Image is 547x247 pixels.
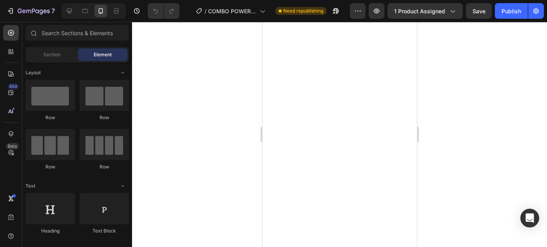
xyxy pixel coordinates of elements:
[80,114,129,121] div: Row
[94,51,112,58] span: Element
[116,66,129,79] span: Toggle open
[466,3,492,19] button: Save
[25,163,75,170] div: Row
[283,7,323,14] span: Need republishing
[25,25,129,41] input: Search Sections & Elements
[7,83,19,89] div: 450
[473,8,485,14] span: Save
[80,227,129,234] div: Text Block
[208,7,257,15] span: COMBO POWER PRO
[25,69,41,76] span: Layout
[25,227,75,234] div: Heading
[116,180,129,192] span: Toggle open
[148,3,179,19] div: Undo/Redo
[25,183,35,190] span: Text
[394,7,445,15] span: 1 product assigned
[495,3,528,19] button: Publish
[388,3,463,19] button: 1 product assigned
[502,7,521,15] div: Publish
[205,7,206,15] span: /
[3,3,58,19] button: 7
[6,143,19,149] div: Beta
[25,114,75,121] div: Row
[80,163,129,170] div: Row
[263,22,417,247] iframe: Design area
[43,51,60,58] span: Section
[51,6,55,16] p: 7
[520,209,539,227] div: Open Intercom Messenger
